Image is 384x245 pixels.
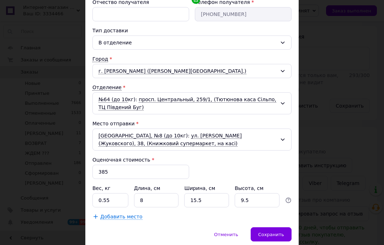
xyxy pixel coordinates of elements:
div: кг): [92,129,292,151]
span: Добавить место [100,214,143,220]
label: Высота, см [235,185,265,191]
label: Длина, см [134,185,162,191]
div: Тип доставки [92,27,292,34]
span: Отменить [214,232,238,237]
label: Вес, кг [92,185,112,191]
span: Сохранить [258,232,284,237]
label: Оценочная стоимость [92,157,150,163]
input: Например, 055 123 45 67 [195,7,292,21]
div: В отделение [98,39,277,47]
div: кг): [92,92,292,114]
div: Место отправки [92,120,292,127]
label: Ширина, см [184,185,217,191]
